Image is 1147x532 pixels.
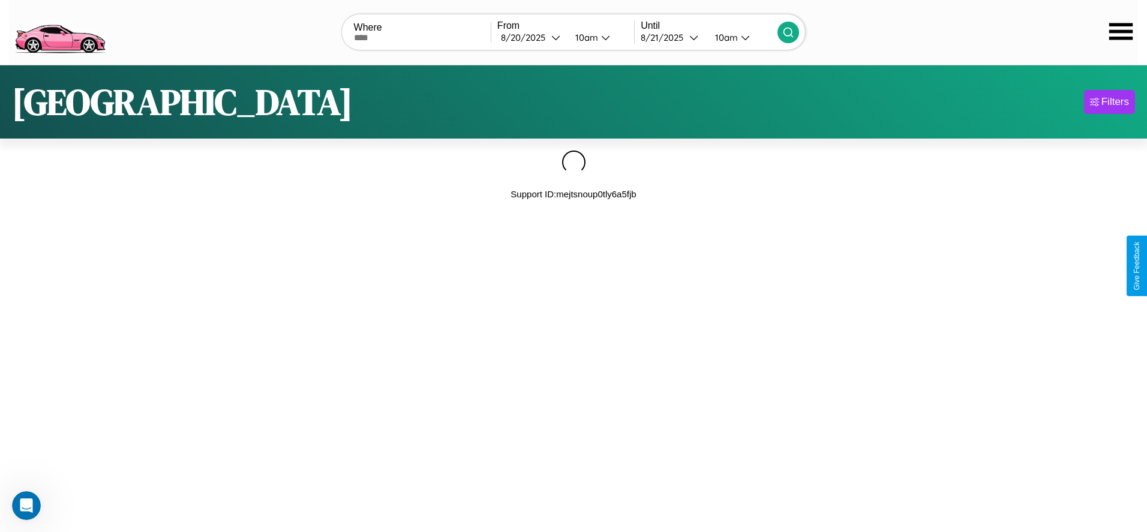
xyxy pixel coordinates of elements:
button: 10am [705,31,777,44]
p: Support ID: mejtsnoup0tly6a5fjb [511,186,636,202]
iframe: Intercom live chat [12,491,41,520]
label: From [497,20,634,31]
div: 10am [569,32,601,43]
img: logo [9,6,110,56]
div: 8 / 21 / 2025 [641,32,689,43]
h1: [GEOGRAPHIC_DATA] [12,77,353,127]
label: Where [354,22,491,33]
div: Give Feedback [1133,242,1141,290]
button: Filters [1084,90,1135,114]
button: 8/20/2025 [497,31,566,44]
button: 10am [566,31,634,44]
div: 8 / 20 / 2025 [501,32,551,43]
label: Until [641,20,777,31]
div: Filters [1101,96,1129,108]
div: 10am [709,32,741,43]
